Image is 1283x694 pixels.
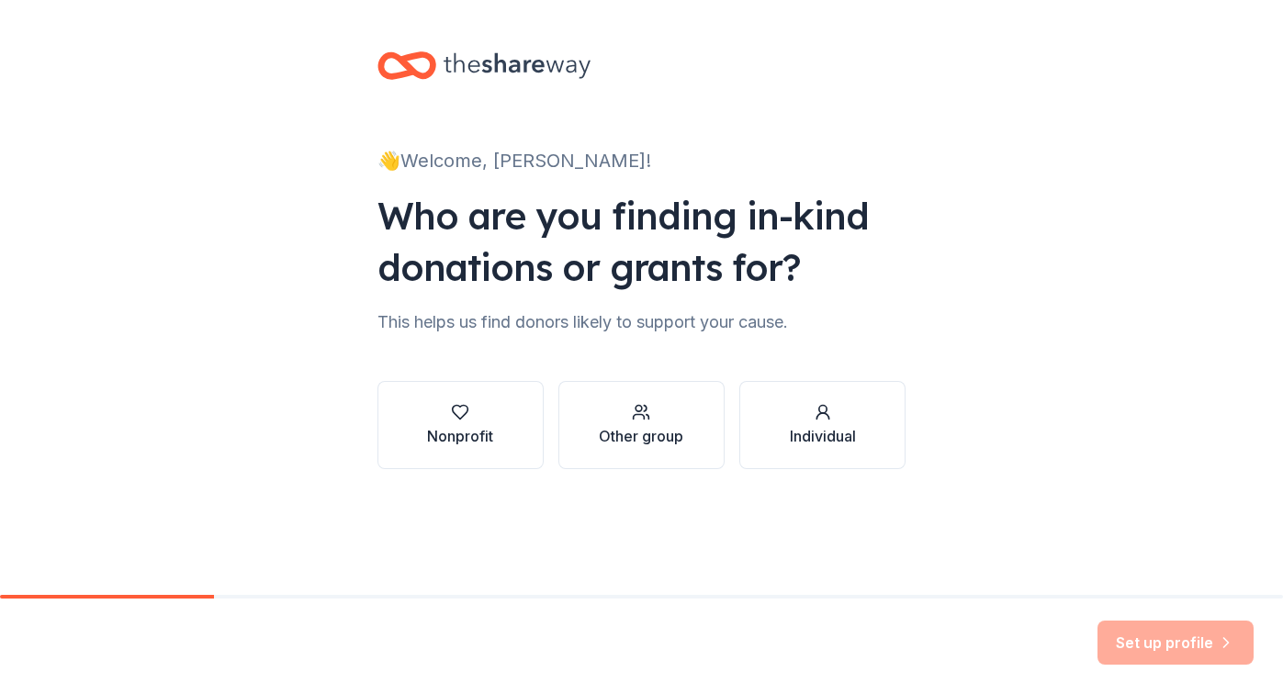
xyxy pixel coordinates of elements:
div: This helps us find donors likely to support your cause. [377,308,906,337]
div: Other group [599,425,683,447]
button: Other group [558,381,725,469]
div: 👋 Welcome, [PERSON_NAME]! [377,146,906,175]
button: Nonprofit [377,381,544,469]
div: Who are you finding in-kind donations or grants for? [377,190,906,293]
button: Individual [739,381,906,469]
div: Nonprofit [427,425,493,447]
div: Individual [790,425,856,447]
